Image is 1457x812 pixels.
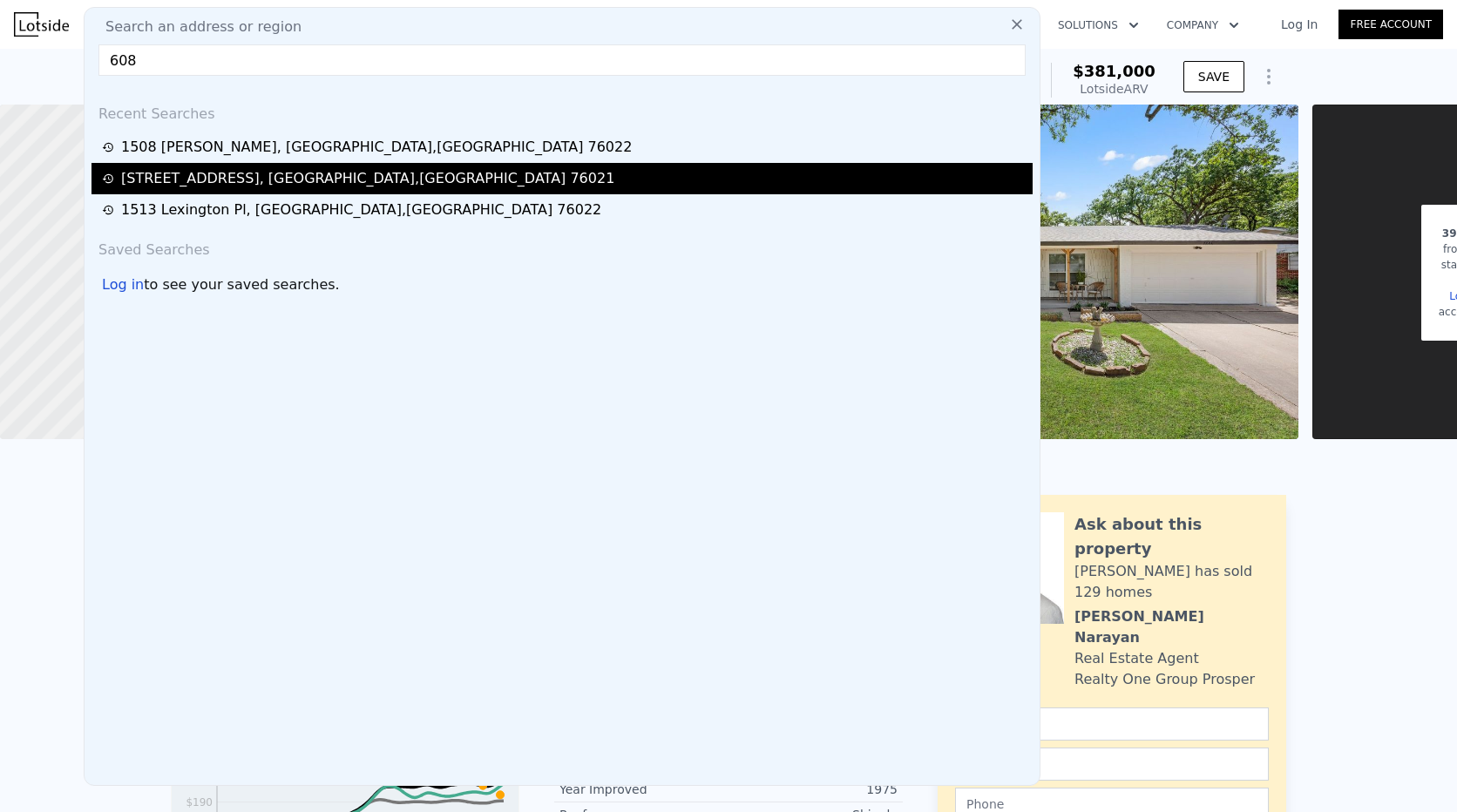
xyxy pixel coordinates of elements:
button: Show Options [1251,59,1286,94]
div: 1508 [PERSON_NAME] , [GEOGRAPHIC_DATA] , [GEOGRAPHIC_DATA] 76022 [121,137,632,158]
button: Company [1153,10,1253,41]
input: Name [955,707,1269,741]
span: Search an address or region [91,17,302,37]
div: Ask about this property [1074,512,1269,561]
a: Free Account [1338,10,1443,39]
a: 1508 [PERSON_NAME], [GEOGRAPHIC_DATA],[GEOGRAPHIC_DATA] 76022 [102,137,1027,158]
div: Realty One Group Prosper [1074,669,1255,690]
div: Real Estate Agent [1074,648,1199,669]
input: Email [955,748,1269,781]
div: Log in [102,274,144,295]
div: [PERSON_NAME] Narayan [1074,606,1269,648]
img: Lotside [14,12,69,37]
div: 1513 Lexington Pl , [GEOGRAPHIC_DATA] , [GEOGRAPHIC_DATA] 76022 [121,200,601,220]
button: Solutions [1044,10,1153,41]
input: Enter an address, city, region, neighborhood or zip code [98,44,1026,76]
button: SAVE [1183,61,1244,92]
div: Recent Searches [91,90,1033,132]
div: Lotside ARV [1073,80,1155,98]
tspan: $190 [186,796,213,809]
div: Year Improved [559,781,728,798]
a: 1513 Lexington Pl, [GEOGRAPHIC_DATA],[GEOGRAPHIC_DATA] 76022 [102,200,1027,220]
a: Log In [1260,16,1338,33]
span: $381,000 [1073,62,1155,80]
a: [STREET_ADDRESS], [GEOGRAPHIC_DATA],[GEOGRAPHIC_DATA] 76021 [102,168,1027,189]
span: to see your saved searches. [144,274,339,295]
img: Sale: 167098078 Parcel: 113928115 [797,105,1298,439]
div: Saved Searches [91,226,1033,267]
div: 1975 [728,781,898,798]
div: [PERSON_NAME] has sold 129 homes [1074,561,1269,603]
div: [STREET_ADDRESS] , [GEOGRAPHIC_DATA] , [GEOGRAPHIC_DATA] 76021 [121,168,614,189]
